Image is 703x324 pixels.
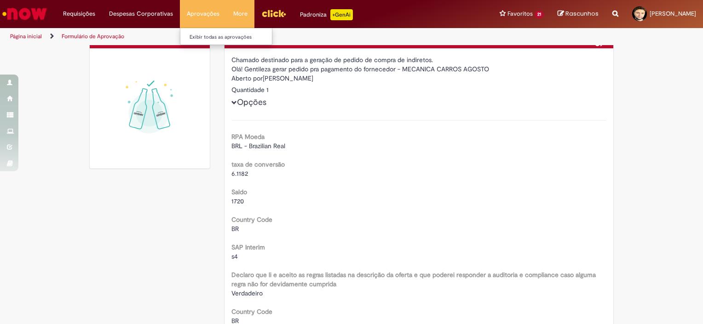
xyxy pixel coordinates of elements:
[231,252,238,260] span: s4
[1,5,48,23] img: ServiceNow
[231,197,244,205] span: 1720
[10,33,42,40] a: Página inicial
[231,85,607,94] div: Quantidade 1
[231,289,263,297] span: Verdadeiro
[180,32,282,42] a: Exibir todas as aprovações
[231,169,248,178] span: 6.1182
[231,243,265,251] b: SAP Interim
[7,28,462,45] ul: Trilhas de página
[507,9,533,18] span: Favoritos
[231,74,607,85] div: [PERSON_NAME]
[231,64,607,74] div: Olá! Gentileza gerar pedido pra pagamento do fornecedor - MECANICA CARROS AGOSTO
[231,307,272,316] b: Country Code
[231,160,285,168] b: taxa de conversão
[261,6,286,20] img: click_logo_yellow_360x200.png
[231,271,596,288] b: Declaro que li e aceito as regras listadas na descrição da oferta e que poderei responder a audit...
[231,225,239,233] span: BR
[231,215,272,224] b: Country Code
[231,55,607,64] div: Chamado destinado para a geração de pedido de compra de indiretos.
[63,9,95,18] span: Requisições
[97,55,203,162] img: sucesso_1.gif
[233,9,248,18] span: More
[565,9,599,18] span: Rascunhos
[231,142,285,150] span: BRL - Brazilian Real
[187,9,219,18] span: Aprovações
[535,11,544,18] span: 21
[109,9,173,18] span: Despesas Corporativas
[300,9,353,20] div: Padroniza
[558,10,599,18] a: Rascunhos
[330,9,353,20] p: +GenAi
[231,74,263,83] label: Aberto por
[650,10,696,17] span: [PERSON_NAME]
[180,28,272,45] ul: Aprovações
[231,133,265,141] b: RPA Moeda
[62,33,124,40] a: Formulário de Aprovação
[231,188,247,196] b: Saldo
